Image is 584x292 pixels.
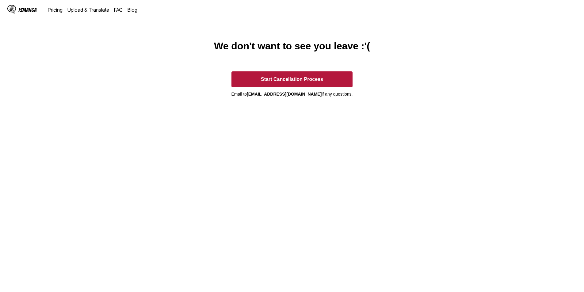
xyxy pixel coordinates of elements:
a: IsManga LogoIsManga [7,5,48,15]
h1: We don't want to see you leave :'( [214,40,370,52]
a: FAQ [114,7,123,13]
div: IsManga [18,7,37,13]
img: IsManga Logo [7,5,16,13]
p: Email to if any questions. [231,92,353,97]
a: Pricing [48,7,63,13]
button: Start Cancellation Process [231,71,353,87]
b: [EMAIL_ADDRESS][DOMAIN_NAME] [247,92,322,97]
a: Blog [128,7,137,13]
a: Upload & Translate [67,7,109,13]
